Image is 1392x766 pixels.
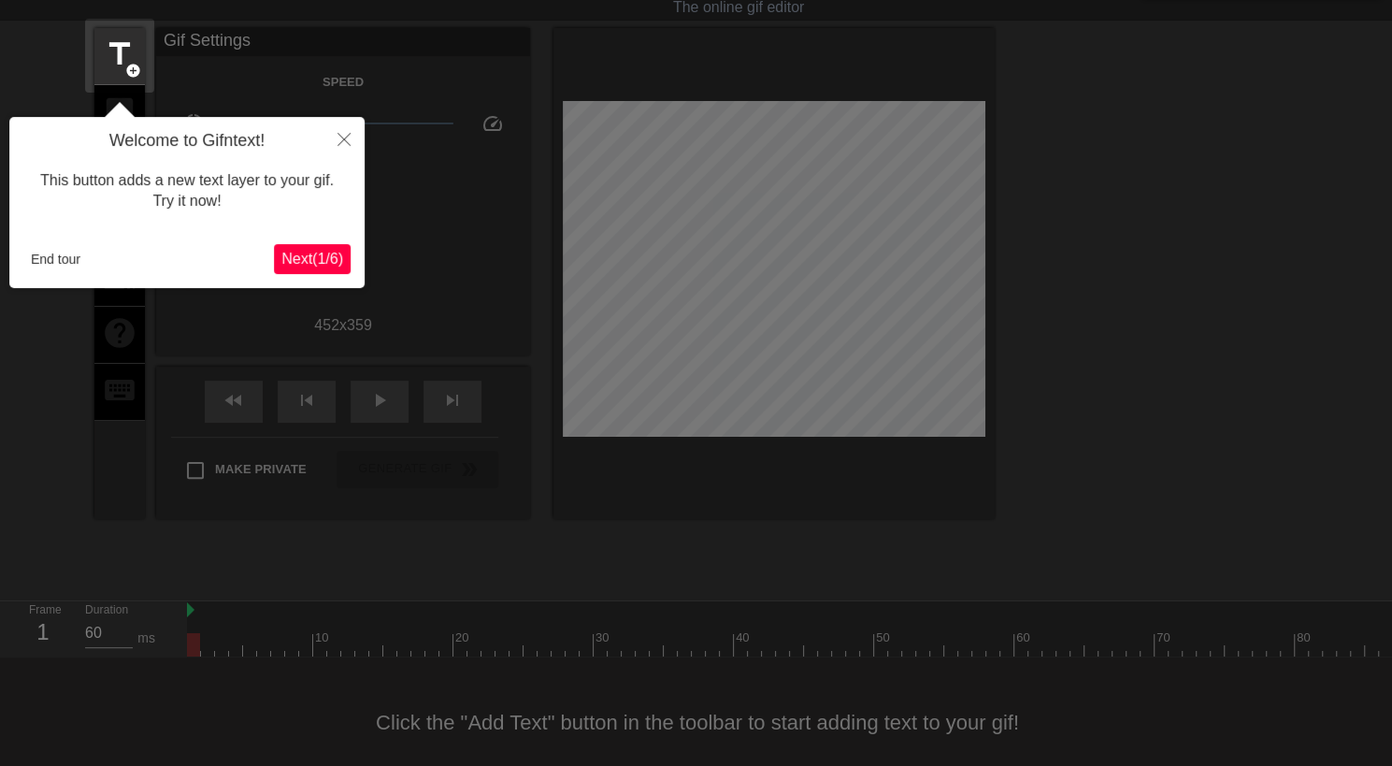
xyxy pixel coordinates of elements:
[23,152,351,231] div: This button adds a new text layer to your gif. Try it now!
[323,117,365,160] button: Close
[23,245,88,273] button: End tour
[23,131,351,152] h4: Welcome to Gifntext!
[274,244,351,274] button: Next
[281,251,343,267] span: Next ( 1 / 6 )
